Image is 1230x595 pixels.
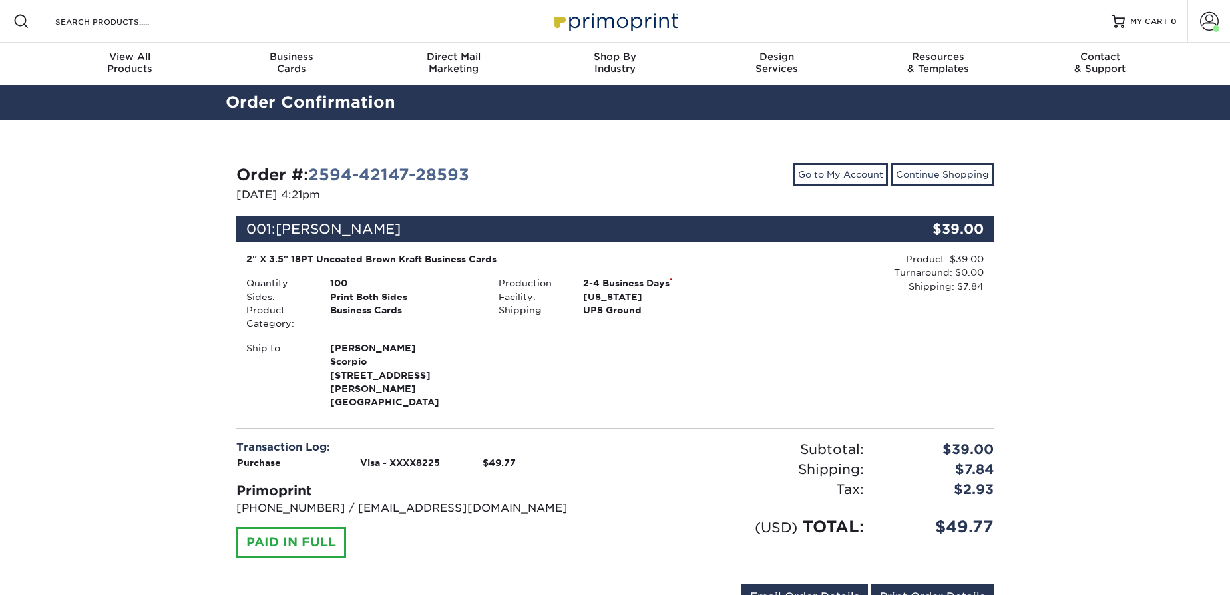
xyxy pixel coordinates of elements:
[373,51,534,63] span: Direct Mail
[330,341,479,408] strong: [GEOGRAPHIC_DATA]
[573,303,741,317] div: UPS Ground
[874,479,1004,499] div: $2.93
[330,355,479,368] span: Scorpio
[236,481,605,500] div: Primoprint
[320,290,489,303] div: Print Both Sides
[246,252,731,266] div: 2" X 3.5" 18PT Uncoated Brown Kraft Business Cards
[236,187,605,203] p: [DATE] 4:21pm
[236,527,346,558] div: PAID IN FULL
[360,457,440,468] strong: Visa - XXXX8225
[857,43,1019,85] a: Resources& Templates
[320,303,489,331] div: Business Cards
[891,163,994,186] a: Continue Shopping
[548,7,682,35] img: Primoprint
[330,369,479,396] span: [STREET_ADDRESS][PERSON_NAME]
[308,165,469,184] a: 2594-42147-28593
[237,457,281,468] strong: Purchase
[867,216,994,242] div: $39.00
[236,216,867,242] div: 001:
[216,91,1014,115] h2: Order Confirmation
[1019,51,1181,63] span: Contact
[696,43,857,85] a: DesignServices
[696,51,857,63] span: Design
[1130,16,1168,27] span: MY CART
[236,290,320,303] div: Sides:
[857,51,1019,75] div: & Templates
[857,51,1019,63] span: Resources
[573,290,741,303] div: [US_STATE]
[49,51,211,75] div: Products
[1019,51,1181,75] div: & Support
[615,479,874,499] div: Tax:
[211,51,373,75] div: Cards
[373,51,534,75] div: Marketing
[54,13,184,29] input: SEARCH PRODUCTS.....
[320,276,489,290] div: 100
[874,459,1004,479] div: $7.84
[615,459,874,479] div: Shipping:
[1019,43,1181,85] a: Contact& Support
[276,221,401,237] span: [PERSON_NAME]
[793,163,888,186] a: Go to My Account
[49,51,211,63] span: View All
[755,519,797,536] small: (USD)
[534,51,696,75] div: Industry
[1171,17,1177,26] span: 0
[489,276,572,290] div: Production:
[534,51,696,63] span: Shop By
[696,51,857,75] div: Services
[236,341,320,409] div: Ship to:
[803,517,864,536] span: TOTAL:
[741,252,984,293] div: Product: $39.00 Turnaround: $0.00 Shipping: $7.84
[236,165,469,184] strong: Order #:
[874,439,1004,459] div: $39.00
[373,43,534,85] a: Direct MailMarketing
[211,51,373,63] span: Business
[573,276,741,290] div: 2-4 Business Days
[489,303,572,317] div: Shipping:
[874,515,1004,539] div: $49.77
[236,439,605,455] div: Transaction Log:
[236,276,320,290] div: Quantity:
[483,457,516,468] strong: $49.77
[330,341,479,355] span: [PERSON_NAME]
[211,43,373,85] a: BusinessCards
[534,43,696,85] a: Shop ByIndustry
[489,290,572,303] div: Facility:
[49,43,211,85] a: View AllProducts
[236,303,320,331] div: Product Category:
[615,439,874,459] div: Subtotal:
[236,500,605,516] p: [PHONE_NUMBER] / [EMAIL_ADDRESS][DOMAIN_NAME]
